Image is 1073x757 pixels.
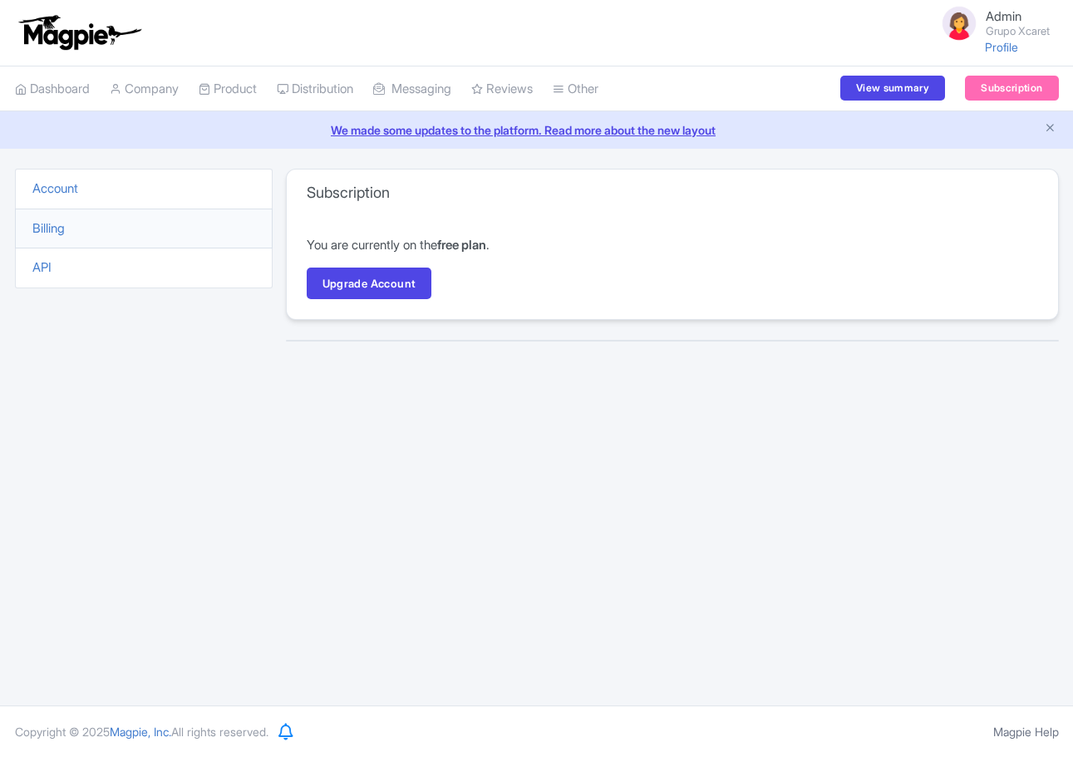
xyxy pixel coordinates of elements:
strong: free plan [437,237,486,253]
small: Grupo Xcaret [986,26,1050,37]
a: Magpie Help [993,725,1059,739]
img: logo-ab69f6fb50320c5b225c76a69d11143b.png [15,14,144,51]
span: Admin [986,8,1021,24]
a: Subscription [965,76,1058,101]
button: Close announcement [1044,120,1056,139]
a: Product [199,66,257,112]
a: API [32,259,52,275]
span: Magpie, Inc. [110,725,171,739]
a: Upgrade Account [307,268,432,299]
a: Company [110,66,179,112]
h3: Subscription [307,184,390,202]
p: You are currently on the . [307,236,1038,255]
a: Profile [985,40,1018,54]
a: Dashboard [15,66,90,112]
a: Reviews [471,66,533,112]
a: View summary [840,76,945,101]
a: Messaging [373,66,451,112]
div: Copyright © 2025 All rights reserved. [5,723,278,740]
img: avatar_key_member-9c1dde93af8b07d7383eb8b5fb890c87.png [939,3,979,43]
a: Account [32,180,78,196]
a: Distribution [277,66,353,112]
a: We made some updates to the platform. Read more about the new layout [10,121,1063,139]
a: Billing [32,220,65,236]
a: Other [553,66,598,112]
a: Admin Grupo Xcaret [929,3,1050,43]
